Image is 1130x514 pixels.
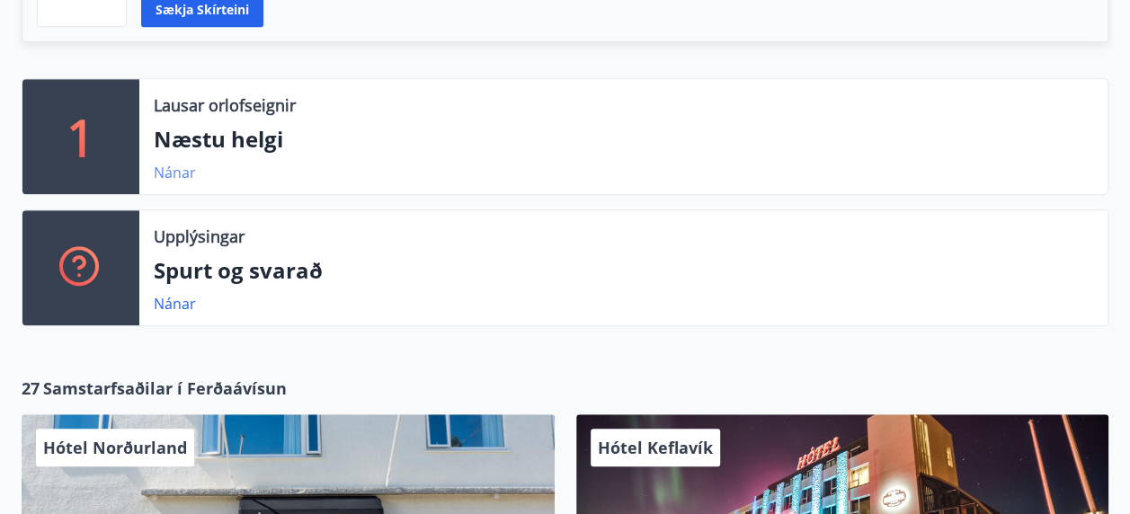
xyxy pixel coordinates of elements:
span: Samstarfsaðilar í Ferðaávísun [43,377,287,400]
a: Nánar [154,163,196,182]
p: 1 [67,102,95,171]
p: Næstu helgi [154,124,1093,155]
p: Lausar orlofseignir [154,93,296,117]
span: 27 [22,377,40,400]
span: Hótel Norðurland [43,437,187,458]
p: Upplýsingar [154,225,245,248]
a: Nánar [154,294,196,314]
span: Hótel Keflavík [598,437,713,458]
p: Spurt og svarað [154,255,1093,286]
